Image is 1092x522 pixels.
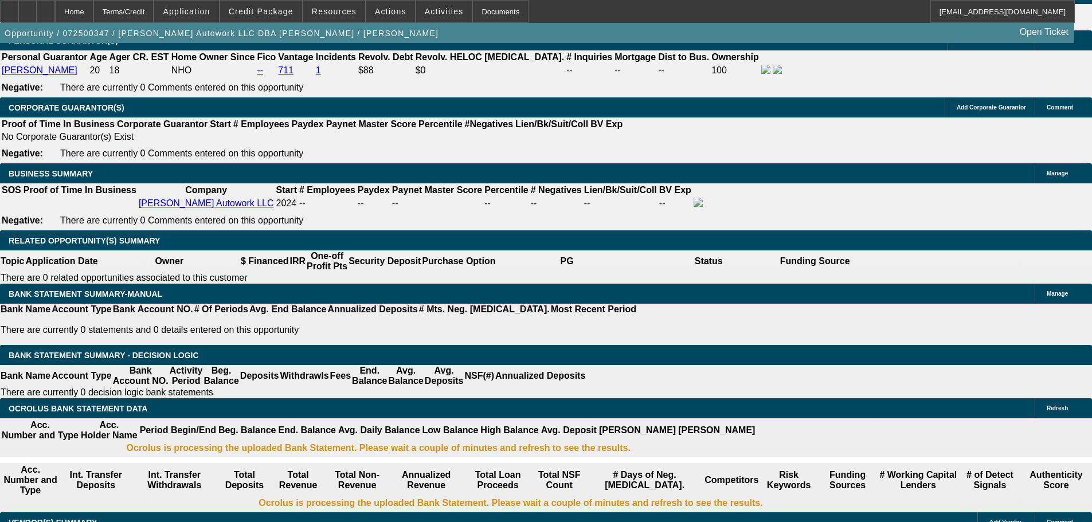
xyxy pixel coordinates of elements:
[139,198,274,208] a: [PERSON_NAME] Autowork LLC
[132,464,217,496] th: Int. Transfer Withdrawals
[678,419,756,441] th: [PERSON_NAME]
[278,65,293,75] a: 711
[276,197,298,210] td: 2024
[878,464,959,496] th: # Working Capital Lenders
[550,304,637,315] th: Most Recent Period
[388,365,424,387] th: Avg. Balance
[279,365,329,387] th: Withdrawls
[1,419,79,441] th: Acc. Number and Type
[2,148,43,158] b: Negative:
[9,103,124,112] span: CORPORATE GUARANTOR(S)
[303,1,365,22] button: Resources
[1,464,60,496] th: Acc. Number and Type
[418,119,462,129] b: Percentile
[1,185,22,196] th: SOS
[614,64,656,77] td: --
[89,52,107,62] b: Age
[257,65,263,75] a: --
[277,419,336,441] th: End. Balance
[2,65,77,75] a: [PERSON_NAME]
[348,250,421,272] th: Security Deposit
[415,64,565,77] td: $0
[60,148,303,158] span: There are currently 0 Comments entered on this opportunity
[357,197,390,210] td: --
[586,464,703,496] th: # Days of Neg. [MEDICAL_DATA].
[366,1,415,22] button: Actions
[9,236,160,245] span: RELATED OPPORTUNITY(S) SUMMARY
[425,7,464,16] span: Activities
[358,185,390,195] b: Paydex
[61,464,131,496] th: Int. Transfer Deposits
[326,464,389,496] th: Total Non-Revenue
[171,52,255,62] b: Home Owner Since
[60,215,303,225] span: There are currently 0 Comments entered on this opportunity
[694,198,703,207] img: facebook-icon.png
[657,64,710,77] td: --
[495,365,586,387] th: Annualized Deposits
[761,65,770,74] img: facebook-icon.png
[233,119,289,129] b: # Employees
[112,365,169,387] th: Bank Account NO.
[272,464,324,496] th: Total Revenue
[566,64,613,77] td: --
[2,83,43,92] b: Negative:
[25,250,98,272] th: Application Date
[390,464,463,496] th: Annualized Revenue
[638,250,780,272] th: Status
[780,250,851,272] th: Funding Source
[1021,464,1091,496] th: Authenticity Score
[480,419,539,441] th: High Balance
[312,7,357,16] span: Resources
[598,419,676,441] th: [PERSON_NAME]
[1015,22,1073,42] a: Open Ticket
[416,52,565,62] b: Revolv. HELOC [MEDICAL_DATA].
[659,185,691,195] b: BV Exp
[171,64,256,77] td: NHO
[1,131,628,143] td: No Corporate Guarantor(s) Exist
[240,250,289,272] th: $ Financed
[760,464,817,496] th: Risk Keywords
[163,7,210,16] span: Application
[249,304,327,315] th: Avg. End Balance
[351,365,388,387] th: End. Balance
[292,119,324,129] b: Paydex
[9,404,147,413] span: OCROLUS BANK STATEMENT DATA
[203,365,239,387] th: Beg. Balance
[9,289,162,299] span: BANK STATEMENT SUMMARY-MANUAL
[169,365,203,387] th: Activity Period
[773,65,782,74] img: linkedin-icon.png
[2,215,43,225] b: Negative:
[109,64,170,77] td: 18
[1,119,115,130] th: Proof of Time In Business
[276,185,297,195] b: Start
[704,464,759,496] th: Competitors
[220,1,302,22] button: Credit Package
[229,7,293,16] span: Credit Package
[465,119,514,129] b: #Negatives
[421,250,496,272] th: Purchase Option
[590,119,623,129] b: BV Exp
[424,365,464,387] th: Avg. Deposits
[51,365,112,387] th: Account Type
[139,419,217,441] th: Period Begin/End
[154,1,218,22] button: Application
[358,64,414,77] td: $88
[306,250,348,272] th: One-off Profit Pts
[99,250,240,272] th: Owner
[210,119,230,129] b: Start
[9,351,199,360] span: Bank Statement Summary - Decision Logic
[1047,170,1068,176] span: Manage
[533,464,585,496] th: Sum of the Total NSF Count and Total Overdraft Fee Count from Ocrolus
[259,498,762,508] b: Ocrolus is processing the uploaded Bank Statement. Please wait a couple of minutes and refresh to...
[327,304,418,315] th: Annualized Deposits
[112,304,194,315] th: Bank Account NO.
[1047,104,1073,111] span: Comment
[240,365,280,387] th: Deposits
[358,52,413,62] b: Revolv. Debt
[711,64,760,77] td: 100
[257,52,276,62] b: Fico
[316,65,321,75] a: 1
[531,185,582,195] b: # Negatives
[218,419,276,441] th: Beg. Balance
[5,29,439,38] span: Opportunity / 072500347 / [PERSON_NAME] Autowork LLC DBA [PERSON_NAME] / [PERSON_NAME]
